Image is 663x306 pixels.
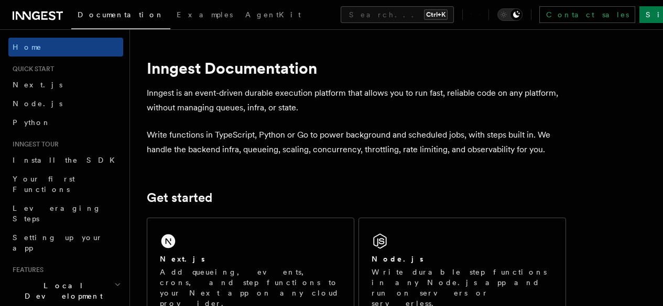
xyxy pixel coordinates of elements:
a: AgentKit [239,3,307,28]
span: Home [13,42,42,52]
span: Leveraging Steps [13,204,101,223]
a: Setting up your app [8,228,123,257]
span: AgentKit [245,10,301,19]
span: Node.js [13,99,62,108]
span: Python [13,118,51,127]
h2: Node.js [372,254,423,264]
a: Get started [147,190,212,205]
span: Examples [177,10,233,19]
p: Inngest is an event-driven durable execution platform that allows you to run fast, reliable code ... [147,86,566,115]
span: Inngest tour [8,140,59,149]
a: Contact sales [539,6,635,23]
span: Setting up your app [13,233,103,252]
button: Search...Ctrl+K [341,6,454,23]
span: Features [8,266,44,274]
span: Next.js [13,81,62,89]
a: Home [8,38,123,56]
a: Examples [170,3,239,28]
span: Quick start [8,65,54,73]
span: Install the SDK [13,156,121,164]
a: Documentation [71,3,170,29]
button: Toggle dark mode [497,8,523,21]
kbd: Ctrl+K [424,9,448,20]
a: Python [8,113,123,132]
a: Your first Functions [8,169,123,199]
span: Documentation [78,10,164,19]
a: Install the SDK [8,151,123,169]
a: Leveraging Steps [8,199,123,228]
h2: Next.js [160,254,205,264]
h1: Inngest Documentation [147,59,566,77]
span: Your first Functions [13,175,75,194]
a: Next.js [8,75,123,94]
span: Local Development [8,280,114,301]
a: Node.js [8,94,123,113]
button: Local Development [8,276,123,305]
p: Write functions in TypeScript, Python or Go to power background and scheduled jobs, with steps bu... [147,128,566,157]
